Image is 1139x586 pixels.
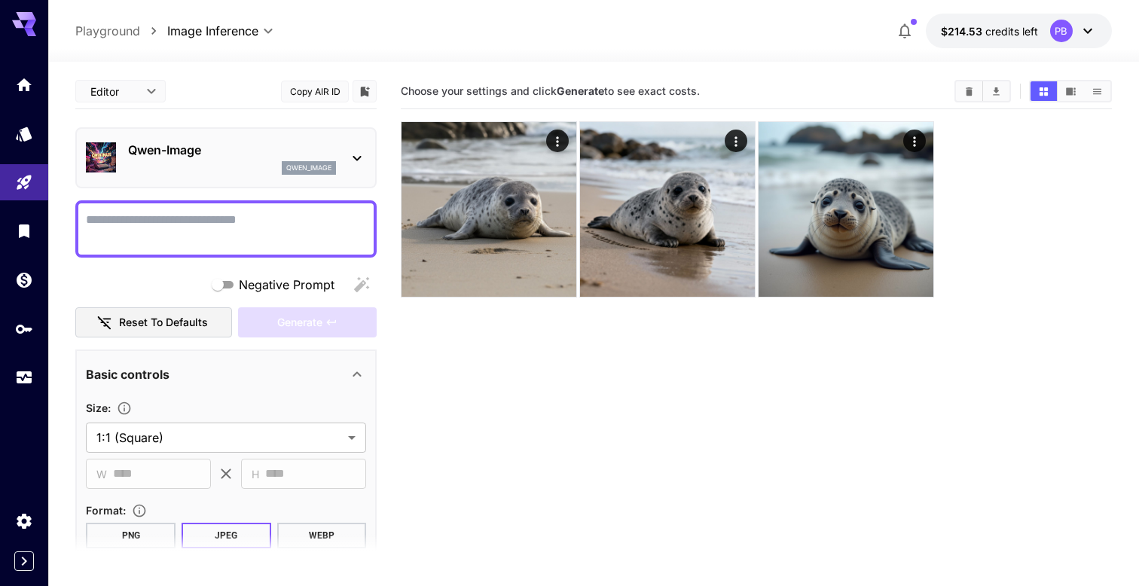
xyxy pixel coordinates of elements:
[182,523,271,548] button: JPEG
[111,401,138,416] button: Adjust the dimensions of the generated image by specifying its width and height in pixels, or sel...
[1084,81,1110,101] button: Show media in list view
[15,173,33,192] div: Playground
[15,511,33,530] div: Settings
[15,368,33,387] div: Usage
[557,84,604,97] b: Generate
[15,221,33,240] div: Library
[1029,80,1112,102] div: Show media in grid viewShow media in video viewShow media in list view
[277,523,367,548] button: WEBP
[128,141,336,159] p: Qwen-Image
[941,25,985,38] span: $214.53
[281,81,349,102] button: Copy AIR ID
[15,270,33,289] div: Wallet
[15,75,33,94] div: Home
[252,465,259,483] span: H
[724,130,747,152] div: Actions
[15,319,33,338] div: API Keys
[546,130,569,152] div: Actions
[96,429,342,447] span: 1:1 (Square)
[983,81,1009,101] button: Download All
[1050,20,1073,42] div: PB
[86,356,366,392] div: Basic controls
[96,465,107,483] span: W
[1058,81,1084,101] button: Show media in video view
[75,307,232,338] button: Reset to defaults
[167,22,258,40] span: Image Inference
[954,80,1011,102] div: Clear AllDownload All
[985,25,1038,38] span: credits left
[126,503,153,518] button: Choose the file format for the output image.
[286,163,331,173] p: qwen_image
[401,84,700,97] span: Choose your settings and click to see exact costs.
[86,401,111,414] span: Size :
[86,504,126,517] span: Format :
[90,84,137,99] span: Editor
[239,276,334,294] span: Negative Prompt
[86,365,169,383] p: Basic controls
[902,130,925,152] div: Actions
[926,14,1112,48] button: $214.53319PB
[759,122,933,297] img: 9k=
[580,122,755,297] img: 2Q==
[1031,81,1057,101] button: Show media in grid view
[941,23,1038,39] div: $214.53319
[75,22,167,40] nav: breadcrumb
[358,82,371,100] button: Add to library
[402,122,576,297] img: 9k=
[86,523,176,548] button: PNG
[86,135,366,181] div: Qwen-Imageqwen_image
[14,551,34,571] button: Expand sidebar
[956,81,982,101] button: Clear All
[75,22,140,40] a: Playground
[15,124,33,143] div: Models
